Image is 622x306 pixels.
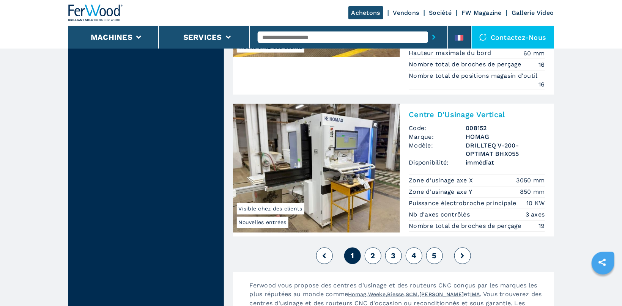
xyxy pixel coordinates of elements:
[409,124,466,132] span: Code:
[409,141,466,158] span: Modèle:
[237,217,288,228] span: Nouvelles entrées
[409,199,519,208] p: Puissance électrobroche principale
[68,5,123,21] img: Ferwood
[479,33,487,41] img: Contactez-nous
[539,222,545,231] em: 19
[385,248,402,264] button: 3
[183,33,222,42] button: Services
[520,188,545,196] em: 850 mm
[393,9,419,16] a: Vendons
[411,251,416,260] span: 4
[466,132,545,141] h3: HOMAG
[470,292,480,298] a: IMA
[466,141,545,158] h3: DRILLTEQ V-200-OPTIMAT BHX055
[590,272,616,300] iframe: Chat
[348,6,383,19] a: Achetons
[233,104,400,233] img: Centre D'Usinage Vertical HOMAG DRILLTEQ V-200-OPTIMAT BHX055
[419,292,464,298] a: [PERSON_NAME]
[409,158,466,167] span: Disponibilité:
[466,124,545,132] h3: 008152
[237,203,304,215] span: Visible chez des clients
[406,292,418,298] a: SCM
[409,222,524,231] p: Nombre total de broches de perçage
[368,292,386,298] a: Weeke
[370,251,375,260] span: 2
[432,251,436,260] span: 5
[91,33,132,42] button: Machines
[409,177,475,185] p: Zone d'usinage axe X
[429,9,452,16] a: Société
[523,49,545,58] em: 60 mm
[365,248,381,264] button: 2
[391,251,395,260] span: 3
[428,28,440,46] button: submit-button
[466,158,545,167] span: immédiat
[409,211,472,219] p: Nb d'axes contrôlés
[426,248,443,264] button: 5
[516,176,545,185] em: 3050 mm
[409,110,545,119] h2: Centre D'Usinage Vertical
[472,26,554,49] div: Contactez-nous
[409,132,466,141] span: Marque:
[539,80,545,89] em: 16
[387,292,405,298] a: Biesse
[409,72,540,80] p: Nombre total de positions magasin d'outil
[409,49,493,57] p: Hauteur maximale du bord
[409,60,524,69] p: Nombre total de broches de perçage
[593,253,612,272] a: sharethis
[409,188,474,196] p: Zone d'usinage axe Y
[348,292,367,298] a: Homag
[461,9,502,16] a: FW Magazine
[512,9,554,16] a: Gallerie Video
[233,104,554,237] a: Centre D'Usinage Vertical HOMAG DRILLTEQ V-200-OPTIMAT BHX055Nouvelles entréesVisible chez des cl...
[539,60,545,69] em: 16
[351,251,354,260] span: 1
[526,199,545,208] em: 10 KW
[526,210,545,219] em: 3 axes
[344,248,361,264] button: 1
[406,248,422,264] button: 4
